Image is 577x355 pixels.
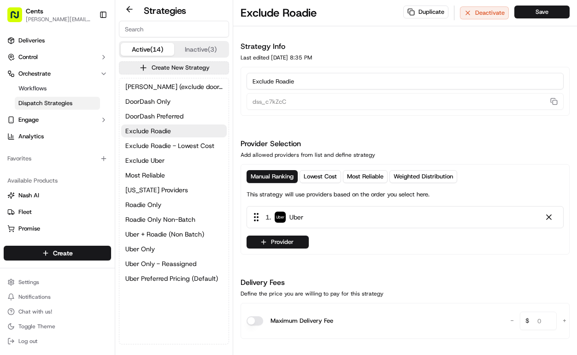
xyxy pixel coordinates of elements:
[18,70,51,78] span: Orchestrate
[119,21,229,37] input: Search
[65,156,112,163] a: Powered byPylon
[121,154,227,167] button: Exclude Uber
[4,335,111,348] button: Log out
[125,141,214,150] span: Exclude Roadie - Lowest Cost
[18,134,71,143] span: Knowledge Base
[125,185,188,195] span: [US_STATE] Providers
[4,50,111,65] button: Control
[121,169,227,182] button: Most Reliable
[241,151,375,159] div: Add allowed providers from list and define strategy
[247,236,309,248] button: Provider
[6,130,74,147] a: 📗Knowledge Base
[4,205,111,219] button: Fleet
[174,43,228,56] button: Inactive (3)
[31,97,117,105] div: We're available if you need us!
[157,91,168,102] button: Start new chat
[275,212,286,223] img: uber-new-logo.jpeg
[121,124,227,137] button: Exclude Roadie
[125,200,161,209] span: Roadie Only
[522,313,533,331] span: $
[125,230,204,239] span: Uber + Roadie (Non Batch)
[7,208,107,216] a: Fleet
[4,221,111,236] button: Promise
[394,172,453,181] span: Weighted Distribution
[125,171,165,180] span: Most Reliable
[389,170,457,183] button: Weighted Distribution
[300,170,341,183] button: Lowest Cost
[125,112,183,121] span: DoorDash Preferred
[18,293,51,301] span: Notifications
[24,59,166,69] input: Got a question? Start typing here...
[4,305,111,318] button: Chat with us!
[460,6,509,19] button: Deactivate
[125,156,165,165] span: Exclude Uber
[4,320,111,333] button: Toggle Theme
[121,183,227,196] button: [US_STATE] Providers
[121,198,227,211] button: Roadie Only
[343,170,388,183] button: Most Reliable
[241,290,383,297] div: Define the price you are willing to pay for this strategy
[121,110,227,123] button: DoorDash Preferred
[18,208,32,216] span: Fleet
[4,4,95,26] button: Cents[PERSON_NAME][EMAIL_ADDRESS][DOMAIN_NAME]
[4,151,111,166] div: Favorites
[304,172,337,181] span: Lowest Cost
[241,54,312,61] div: Last edited [DATE] 8:35 PM
[4,290,111,303] button: Notifications
[18,99,72,107] span: Dispatch Strategies
[53,248,73,258] span: Create
[18,53,38,61] span: Control
[121,213,227,226] button: Roadie Only Non-Batch
[121,272,227,285] button: Uber Preferred Pricing (Default)
[241,277,383,288] h1: Delivery Fees
[9,88,26,105] img: 1736555255976-a54dd68f-1ca7-489b-9aae-adbdc363a1c4
[9,37,168,52] p: Welcome 👋
[125,82,223,91] span: [PERSON_NAME] (exclude doordash)
[4,173,111,188] div: Available Products
[78,135,85,142] div: 💻
[121,243,227,255] button: Uber Only
[403,6,448,18] button: Duplicate
[18,337,37,345] span: Log out
[121,257,227,270] a: Uber Only - Reassigned
[15,97,100,110] a: Dispatch Strategies
[31,88,151,97] div: Start new chat
[347,172,383,181] span: Most Reliable
[18,132,44,141] span: Analytics
[121,228,227,241] button: Uber + Roadie (Non Batch)
[92,156,112,163] span: Pylon
[7,191,107,200] a: Nash AI
[18,323,55,330] span: Toggle Theme
[9,135,17,142] div: 📗
[7,225,107,233] a: Promise
[121,80,227,93] button: [PERSON_NAME] (exclude doordash)
[4,188,111,203] button: Nash AI
[121,43,174,56] button: Active (14)
[121,95,227,108] button: DoorDash Only
[4,33,111,48] a: Deliveries
[241,41,312,52] h1: Strategy Info
[4,246,111,260] button: Create
[121,139,227,152] button: Exclude Roadie - Lowest Cost
[18,84,47,93] span: Workflows
[247,170,298,183] button: Manual Ranking
[4,66,111,81] button: Orchestrate
[26,6,43,16] button: Cents
[18,225,40,233] span: Promise
[26,16,92,23] span: [PERSON_NAME][EMAIL_ADDRESS][DOMAIN_NAME]
[247,206,564,228] div: 1. Uber
[74,130,152,147] a: 💻API Documentation
[18,36,45,45] span: Deliveries
[18,278,39,286] span: Settings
